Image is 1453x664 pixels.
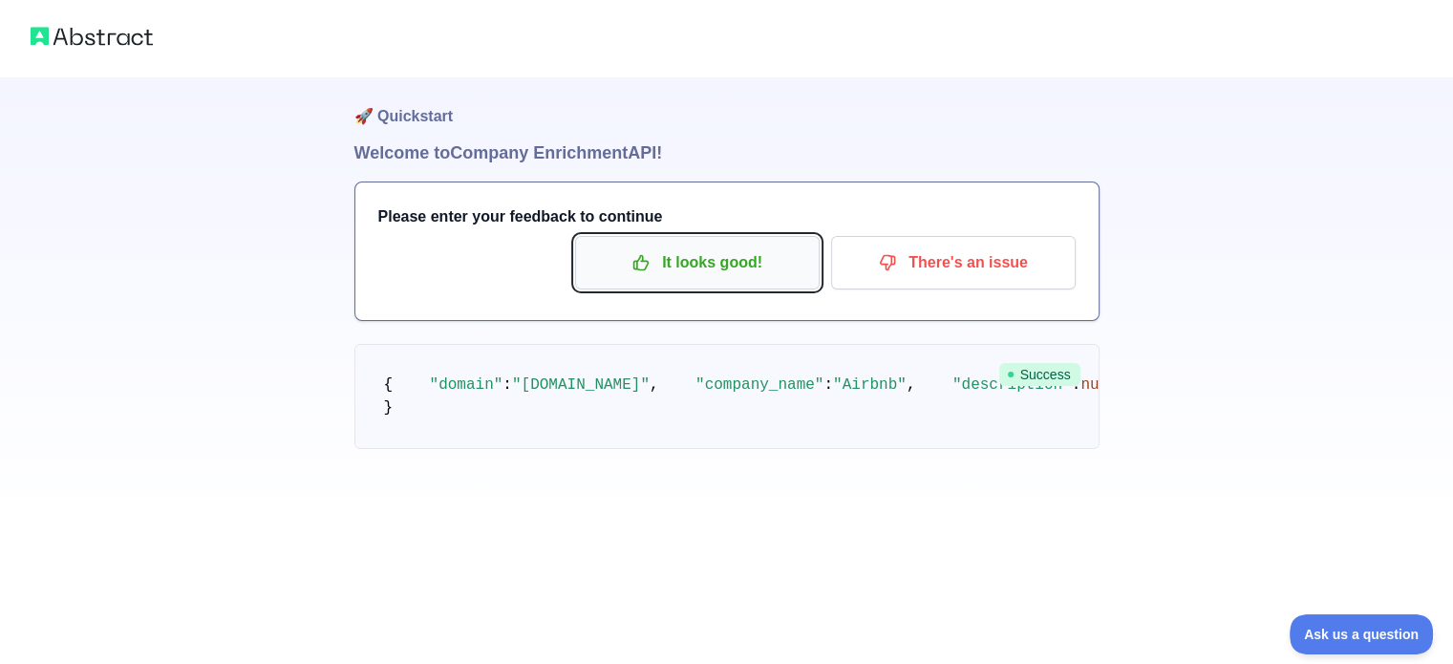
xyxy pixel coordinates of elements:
p: There's an issue [845,246,1061,279]
span: "description" [952,376,1072,394]
span: : [502,376,512,394]
span: "[DOMAIN_NAME]" [512,376,650,394]
h1: Welcome to Company Enrichment API! [354,139,1100,166]
span: : [823,376,833,394]
span: Success [999,363,1080,386]
span: "company_name" [695,376,823,394]
span: "domain" [430,376,503,394]
span: "Airbnb" [833,376,907,394]
img: Abstract logo [31,23,153,50]
h1: 🚀 Quickstart [354,67,1100,139]
span: , [650,376,659,394]
span: , [907,376,916,394]
p: It looks good! [589,246,805,279]
button: It looks good! [575,236,820,289]
h3: Please enter your feedback to continue [378,205,1076,228]
iframe: Toggle Customer Support [1290,614,1434,654]
button: There's an issue [831,236,1076,289]
span: null [1080,376,1117,394]
span: { [384,376,394,394]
